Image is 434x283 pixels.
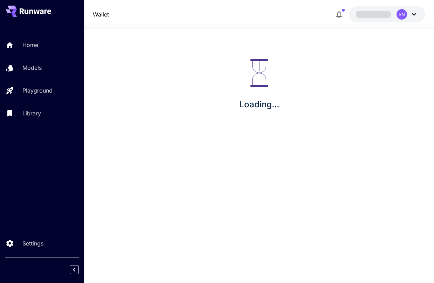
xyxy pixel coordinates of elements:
p: Home [22,41,38,49]
button: SN [349,6,425,22]
p: Library [22,109,41,117]
p: Settings [22,239,43,248]
a: Wallet [93,10,109,19]
p: Models [22,63,42,72]
nav: breadcrumb [93,10,109,19]
button: Collapse sidebar [70,265,79,274]
div: Collapse sidebar [75,263,84,276]
div: SN [397,9,407,20]
p: Loading... [239,98,279,111]
p: Playground [22,86,53,95]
